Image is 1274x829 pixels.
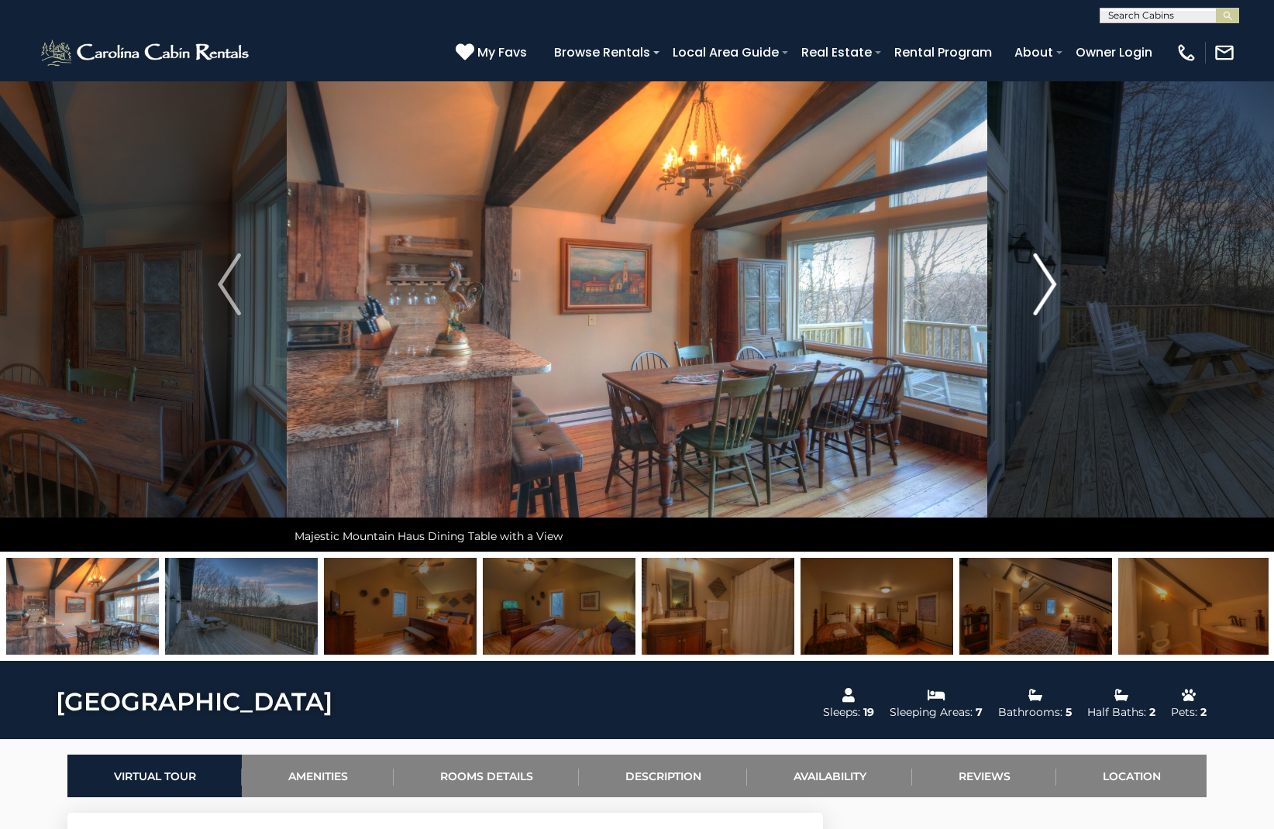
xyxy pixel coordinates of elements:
a: My Favs [456,43,531,63]
a: Description [579,755,747,797]
img: arrow [218,253,241,315]
img: 163276101 [642,558,794,655]
img: 163276099 [165,558,318,655]
a: Rental Program [887,39,1000,66]
img: White-1-2.png [39,37,253,68]
img: mail-regular-white.png [1214,42,1235,64]
a: Local Area Guide [665,39,787,66]
img: arrow [1033,253,1056,315]
a: Amenities [242,755,394,797]
img: 163276103 [1118,558,1271,655]
a: Real Estate [794,39,880,66]
span: My Favs [477,43,527,62]
img: 163276100 [324,558,477,655]
img: 163276086 [483,558,635,655]
div: Majestic Mountain Haus Dining Table with a View [287,521,987,552]
button: Previous [171,17,286,552]
a: Virtual Tour [67,755,242,797]
img: 163276085 [6,558,159,655]
a: Location [1056,755,1207,797]
a: Browse Rentals [546,39,658,66]
img: phone-regular-white.png [1176,42,1197,64]
a: About [1007,39,1061,66]
a: Owner Login [1068,39,1160,66]
img: 163276102 [801,558,953,655]
button: Next [987,17,1102,552]
a: Rooms Details [394,755,579,797]
img: 163276087 [959,558,1112,655]
a: Availability [747,755,912,797]
a: Reviews [912,755,1056,797]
